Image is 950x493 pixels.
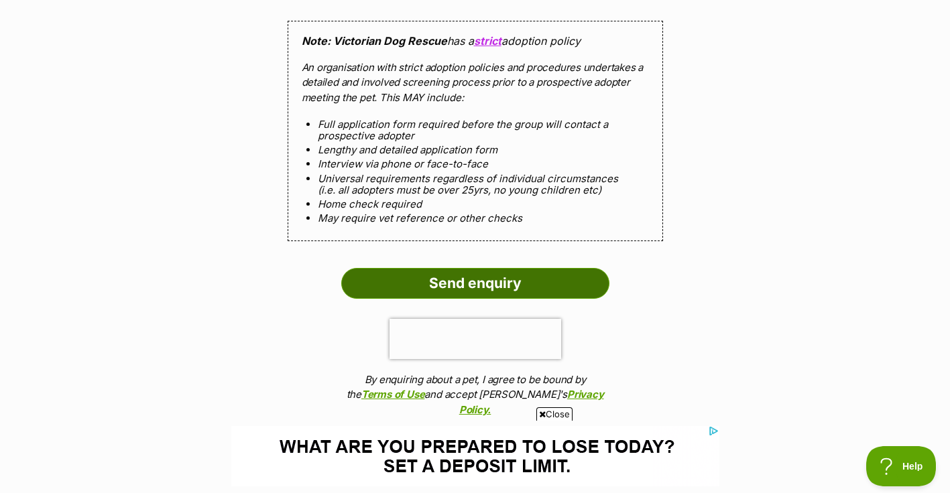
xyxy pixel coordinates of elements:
div: has a adoption policy [288,21,663,241]
strong: Note: Victorian Dog Rescue [302,34,447,48]
span: Close [536,407,573,421]
li: Universal requirements regardless of individual circumstances (i.e. all adopters must be over 25y... [318,173,633,196]
li: Lengthy and detailed application form [318,144,633,155]
p: By enquiring about a pet, I agree to be bound by the and accept [PERSON_NAME]'s [341,372,609,418]
li: Full application form required before the group will contact a prospective adopter [318,119,633,142]
a: Terms of Use [361,388,424,401]
iframe: reCAPTCHA [390,319,561,359]
li: Home check required [318,198,633,210]
p: An organisation with strict adoption policies and procedures undertakes a detailed and involved s... [302,60,649,106]
li: Interview via phone or face-to-face [318,158,633,169]
li: May require vet reference or other checks [318,212,633,224]
iframe: Help Scout Beacon - Open [866,446,937,486]
iframe: Advertisement [231,426,719,486]
a: strict [474,34,501,48]
input: Send enquiry [341,268,609,299]
a: Privacy Policy. [459,388,604,416]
